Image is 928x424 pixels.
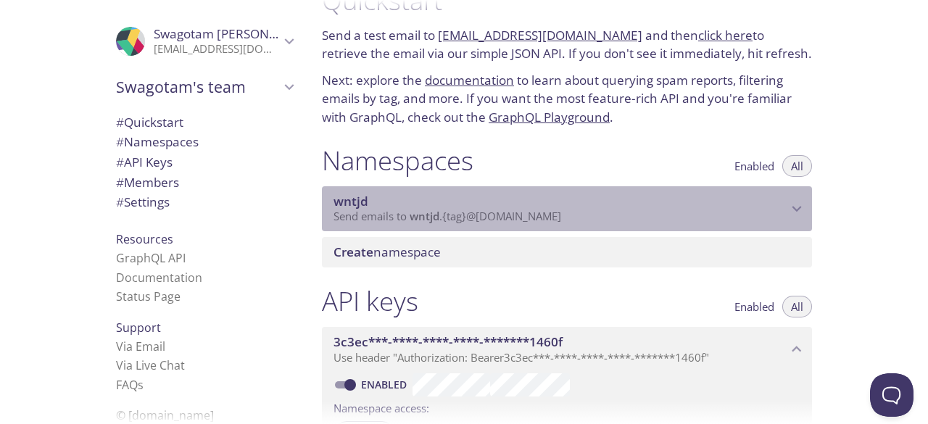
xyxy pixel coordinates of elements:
div: wntjd namespace [322,186,812,231]
span: Create [333,244,373,260]
span: # [116,194,124,210]
div: API Keys [104,152,304,172]
span: Members [116,174,179,191]
span: API Keys [116,154,173,170]
a: Via Email [116,338,165,354]
a: FAQ [116,377,144,393]
span: s [138,377,144,393]
div: Swagotam's team [104,68,304,106]
div: Swagotam Malakar [104,17,304,65]
span: # [116,114,124,130]
span: Support [116,320,161,336]
a: GraphQL API [116,250,186,266]
a: click here [698,27,753,43]
span: # [116,133,124,150]
a: [EMAIL_ADDRESS][DOMAIN_NAME] [438,27,642,43]
p: Send a test email to and then to retrieve the email via our simple JSON API. If you don't see it ... [322,26,812,63]
label: Namespace access: [333,396,429,417]
span: Swagotam's team [116,77,280,97]
a: Via Live Chat [116,357,185,373]
button: All [782,296,812,317]
p: Next: explore the to learn about querying spam reports, filtering emails by tag, and more. If you... [322,71,812,127]
span: Namespaces [116,133,199,150]
div: Team Settings [104,192,304,212]
a: Documentation [116,270,202,286]
button: All [782,155,812,177]
div: Create namespace [322,237,812,267]
a: Status Page [116,288,181,304]
h1: API keys [322,285,418,317]
h1: Namespaces [322,144,473,177]
span: Settings [116,194,170,210]
span: Quickstart [116,114,183,130]
div: Members [104,172,304,193]
a: Enabled [359,378,413,391]
span: # [116,174,124,191]
a: GraphQL Playground [489,109,610,125]
div: Namespaces [104,132,304,152]
span: Resources [116,231,173,247]
span: Swagotam [PERSON_NAME] [154,25,315,42]
p: [EMAIL_ADDRESS][DOMAIN_NAME] [154,42,280,57]
iframe: Help Scout Beacon - Open [870,373,913,417]
a: documentation [425,72,514,88]
span: namespace [333,244,441,260]
span: Send emails to . {tag} @[DOMAIN_NAME] [333,209,561,223]
span: # [116,154,124,170]
button: Enabled [726,296,783,317]
span: wntjd [410,209,439,223]
span: wntjd [333,193,368,209]
button: Enabled [726,155,783,177]
div: Quickstart [104,112,304,133]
